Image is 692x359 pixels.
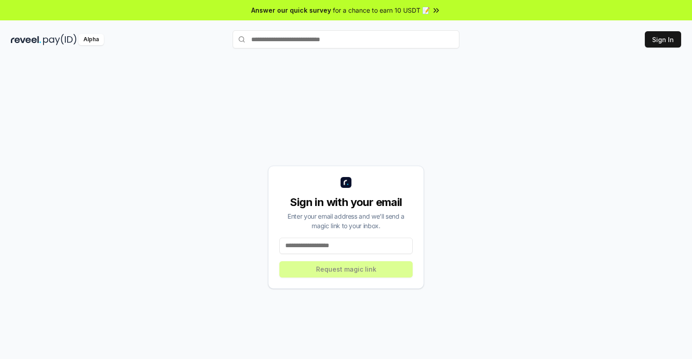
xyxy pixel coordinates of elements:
[43,34,77,45] img: pay_id
[279,211,413,230] div: Enter your email address and we’ll send a magic link to your inbox.
[333,5,430,15] span: for a chance to earn 10 USDT 📝
[11,34,41,45] img: reveel_dark
[645,31,681,48] button: Sign In
[251,5,331,15] span: Answer our quick survey
[279,195,413,210] div: Sign in with your email
[78,34,104,45] div: Alpha
[341,177,351,188] img: logo_small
